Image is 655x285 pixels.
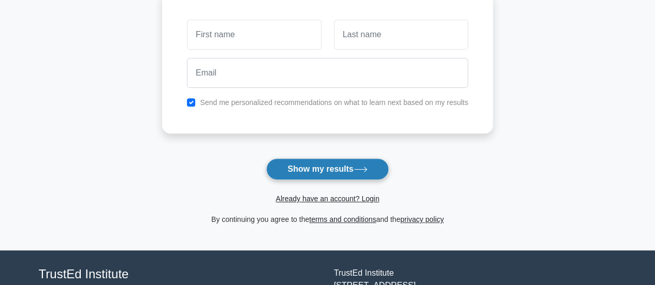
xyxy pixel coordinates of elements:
label: Send me personalized recommendations on what to learn next based on my results [200,98,468,107]
input: First name [187,20,321,50]
a: terms and conditions [309,215,376,223]
input: Last name [334,20,468,50]
div: By continuing you agree to the and the [156,213,499,226]
a: Already have an account? Login [275,194,379,203]
input: Email [187,58,468,88]
h4: TrustEd Institute [39,267,322,282]
button: Show my results [266,158,388,180]
a: privacy policy [400,215,444,223]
